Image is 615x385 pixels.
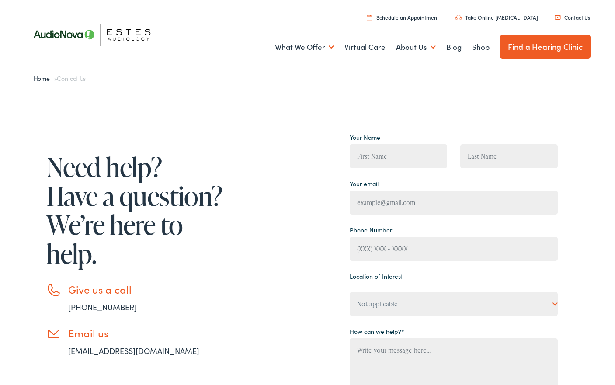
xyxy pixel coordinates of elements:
h3: Give us a call [68,283,226,296]
label: Your Name [350,133,380,142]
a: What We Offer [275,31,334,63]
img: utility icon [455,15,462,20]
input: (XXX) XXX - XXXX [350,237,558,261]
h1: Need help? Have a question? We’re here to help. [46,153,226,268]
label: Location of Interest [350,272,403,281]
a: Schedule an Appointment [367,14,439,21]
a: Find a Hearing Clinic [500,35,591,59]
a: About Us [396,31,436,63]
h3: Email us [68,327,226,340]
a: Take Online [MEDICAL_DATA] [455,14,538,21]
a: Virtual Care [344,31,386,63]
span: » [34,74,86,83]
span: Contact Us [57,74,86,83]
a: Home [34,74,54,83]
input: First Name [350,144,447,168]
label: Your email [350,179,379,188]
input: Last Name [460,144,558,168]
label: Phone Number [350,225,392,235]
a: Shop [472,31,490,63]
a: [PHONE_NUMBER] [68,302,137,312]
a: Blog [446,31,462,63]
img: utility icon [367,14,372,20]
img: utility icon [555,15,561,20]
label: How can we help? [350,327,404,336]
input: example@gmail.com [350,191,558,215]
a: Contact Us [555,14,590,21]
a: [EMAIL_ADDRESS][DOMAIN_NAME] [68,345,199,356]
